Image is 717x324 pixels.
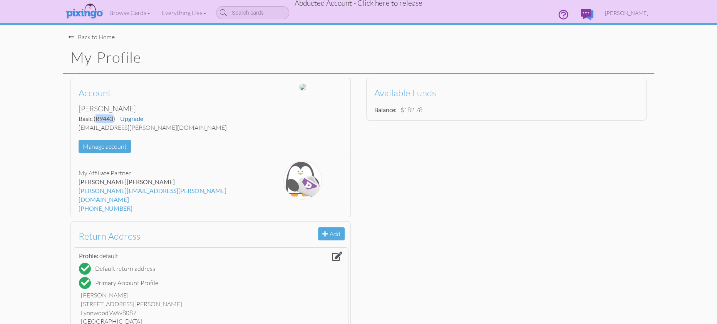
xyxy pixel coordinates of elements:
[299,84,306,91] img: 4284_Sherrie.jpg
[605,10,648,16] span: [PERSON_NAME]
[79,186,251,204] div: [PERSON_NAME][EMAIL_ADDRESS][PERSON_NAME][DOMAIN_NAME]
[399,104,424,116] td: $182.78
[109,309,119,317] span: WA
[79,252,98,259] span: Profile:
[69,25,648,42] nav-back: Home
[70,49,654,65] h1: My Profile
[79,140,131,153] button: Manage account
[79,104,251,114] div: [PERSON_NAME]
[374,106,397,113] strong: Balance:
[99,252,118,260] span: default
[95,264,155,273] div: Default return address
[79,178,251,186] div: [PERSON_NAME]
[374,88,633,98] h3: Available Funds
[79,123,251,132] div: [EMAIL_ADDRESS][PERSON_NAME][DOMAIN_NAME]
[79,115,115,122] span: Basic
[599,3,654,23] a: [PERSON_NAME]
[64,2,105,21] img: pixingo logo
[318,227,345,241] button: Add
[156,3,212,22] a: Everything Else
[79,231,337,241] h3: Return Address
[79,204,251,213] div: [PHONE_NUMBER]
[81,309,340,317] div: Lynnwood, 98087
[216,6,289,19] input: Search cards
[81,300,340,309] div: [STREET_ADDRESS][PERSON_NAME]
[120,115,143,122] a: Upgrade
[94,115,115,122] span: (R9443)
[81,291,340,300] div: [PERSON_NAME]
[95,279,159,287] div: Primary Account Profile.
[283,161,322,200] img: pixingo-penguin.png
[581,9,593,20] img: comments.svg
[79,169,251,178] div: My Affiliate Partner
[79,88,245,98] h3: Account
[127,178,175,185] span: [PERSON_NAME]
[69,33,115,42] div: Back to Home
[104,3,156,22] a: Browse Cards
